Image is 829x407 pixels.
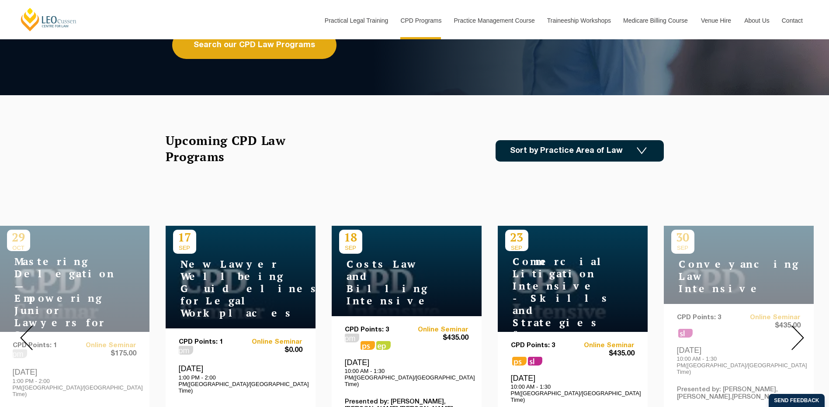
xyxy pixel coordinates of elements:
span: ps [376,341,391,350]
span: $435.00 [572,349,635,359]
p: CPD Points: 1 [179,338,241,346]
a: Online Seminar [572,342,635,349]
span: $435.00 [406,334,468,343]
h4: Costs Law and Billing Intensive [339,258,448,307]
span: SEP [505,245,528,251]
a: Contact [775,2,809,39]
span: SEP [173,245,196,251]
a: CPD Programs [394,2,447,39]
p: 10:00 AM - 1:30 PM([GEOGRAPHIC_DATA]/[GEOGRAPHIC_DATA] Time) [511,383,635,403]
span: pm [179,346,193,355]
span: ps [512,357,527,366]
p: 10:00 AM - 1:30 PM([GEOGRAPHIC_DATA]/[GEOGRAPHIC_DATA] Time) [345,368,468,387]
a: Venue Hire [694,2,738,39]
a: Medicare Billing Course [617,2,694,39]
p: CPD Points: 3 [345,326,407,334]
span: sl [528,357,542,366]
img: Next [791,325,804,350]
span: ps [361,341,375,350]
img: Icon [637,147,647,155]
h2: Upcoming CPD Law Programs [166,132,308,165]
span: pm [345,334,359,342]
span: $0.00 [240,346,302,355]
div: [DATE] [345,358,468,387]
div: [DATE] [511,373,635,403]
a: Search our CPD Law Programs [172,31,336,59]
p: CPD Points: 3 [511,342,573,349]
h4: New Lawyer Wellbeing Guidelines for Legal Workplaces [173,258,282,319]
a: About Us [738,2,775,39]
span: SEP [339,245,362,251]
a: [PERSON_NAME] Centre for Law [20,7,78,32]
div: [DATE] [179,364,302,393]
h4: Commercial Litigation Intensive - Skills and Strategies for Success in Commercial Disputes [505,255,614,390]
p: 18 [339,230,362,245]
p: 1:00 PM - 2:00 PM([GEOGRAPHIC_DATA]/[GEOGRAPHIC_DATA] Time) [179,374,302,394]
p: 23 [505,230,528,245]
img: Prev [20,325,33,350]
a: Online Seminar [406,326,468,334]
p: 17 [173,230,196,245]
a: Practical Legal Training [318,2,394,39]
a: Traineeship Workshops [541,2,617,39]
a: Practice Management Course [447,2,541,39]
a: Online Seminar [240,338,302,346]
a: Sort by Practice Area of Law [496,140,664,162]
